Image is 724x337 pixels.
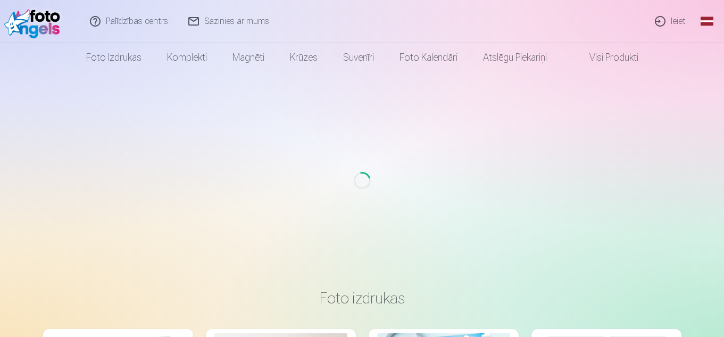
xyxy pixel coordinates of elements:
[330,43,387,72] a: Suvenīri
[73,43,154,72] a: Foto izdrukas
[220,43,277,72] a: Magnēti
[52,289,673,308] h3: Foto izdrukas
[387,43,470,72] a: Foto kalendāri
[4,4,65,38] img: /fa1
[560,43,651,72] a: Visi produkti
[470,43,560,72] a: Atslēgu piekariņi
[154,43,220,72] a: Komplekti
[277,43,330,72] a: Krūzes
